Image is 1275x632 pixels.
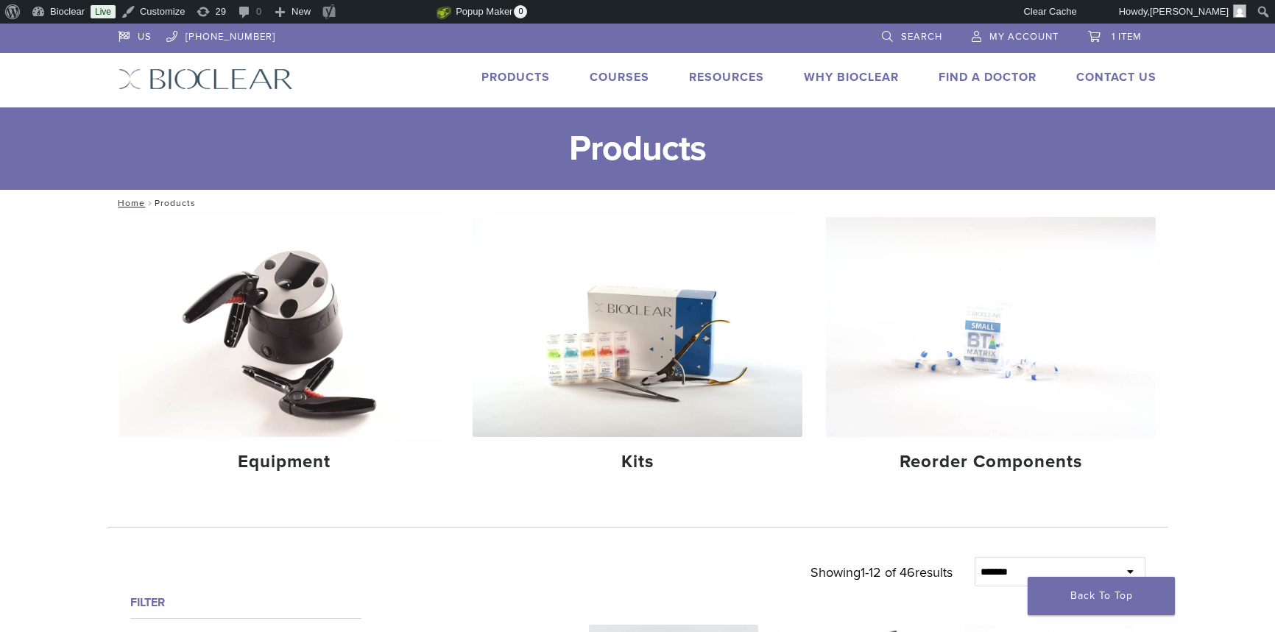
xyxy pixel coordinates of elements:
h4: Equipment [131,449,437,475]
span: [PERSON_NAME] [1150,6,1229,17]
span: Search [901,31,942,43]
a: Back To Top [1028,577,1175,615]
h4: Filter [130,594,361,611]
a: Kits [473,217,802,485]
a: 1 item [1088,24,1142,46]
a: Resources [689,70,764,85]
a: My Account [972,24,1059,46]
h4: Reorder Components [838,449,1144,475]
span: 1 item [1112,31,1142,43]
a: Live [91,5,116,18]
span: My Account [989,31,1059,43]
a: Equipment [119,217,449,485]
a: Contact Us [1076,70,1156,85]
h4: Kits [484,449,791,475]
a: Search [882,24,942,46]
img: Kits [473,217,802,437]
a: Products [481,70,550,85]
span: / [145,199,155,207]
img: Equipment [119,217,449,437]
a: Home [113,198,145,208]
img: Reorder Components [826,217,1156,437]
a: Find A Doctor [939,70,1036,85]
a: US [119,24,152,46]
nav: Products [107,190,1168,216]
a: Why Bioclear [804,70,899,85]
a: Reorder Components [826,217,1156,485]
a: Courses [590,70,649,85]
span: 0 [514,5,527,18]
a: [PHONE_NUMBER] [166,24,275,46]
p: Showing results [810,557,953,588]
img: Bioclear [119,68,293,90]
span: 1-12 of 46 [861,564,915,580]
img: Views over 48 hours. Click for more Jetpack Stats. [354,4,437,21]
